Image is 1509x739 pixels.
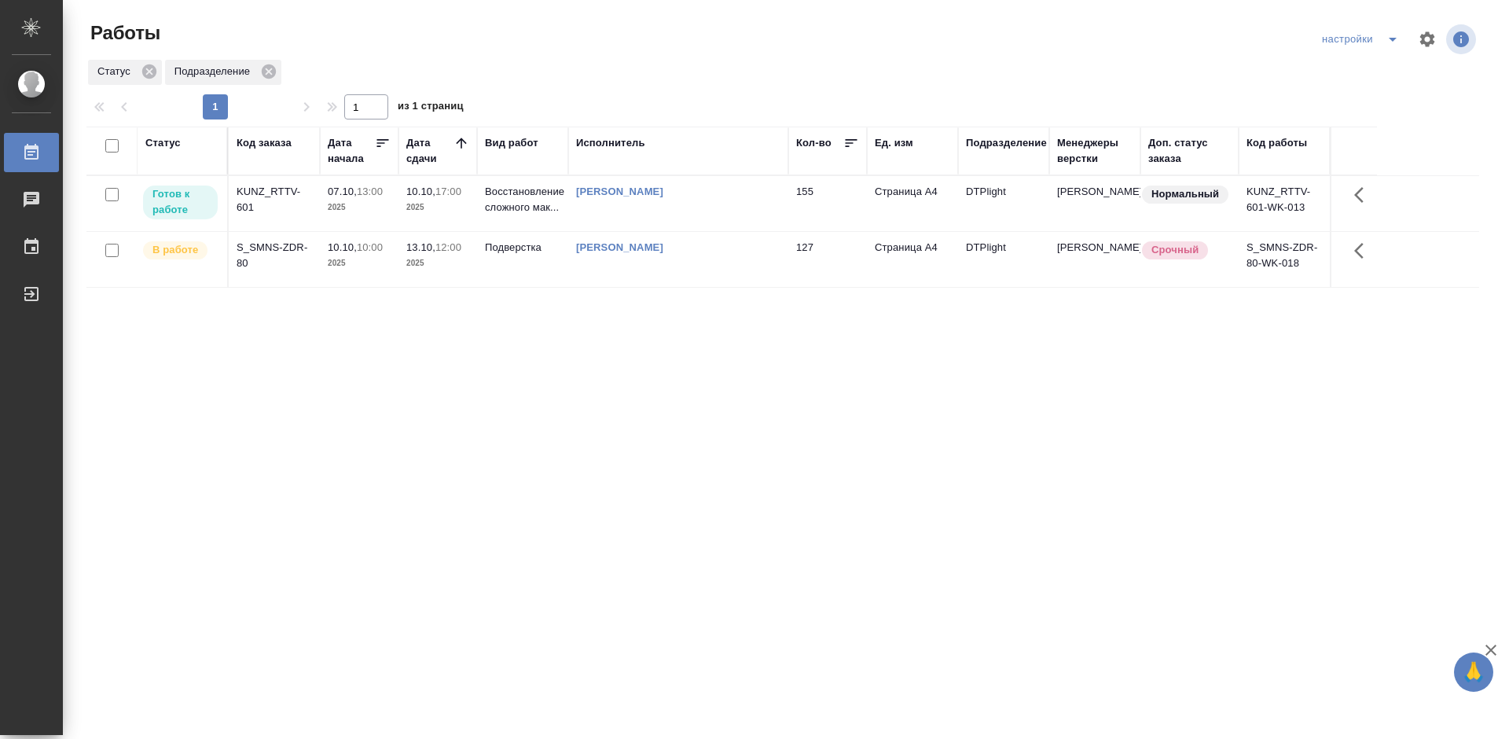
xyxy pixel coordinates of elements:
[97,64,136,79] p: Статус
[357,186,383,197] p: 13:00
[406,256,469,271] p: 2025
[357,241,383,253] p: 10:00
[152,186,208,218] p: Готов к работе
[406,200,469,215] p: 2025
[1345,232,1382,270] button: Здесь прячутся важные кнопки
[875,135,913,151] div: Ед. изм
[1057,240,1133,256] p: [PERSON_NAME]
[1151,186,1219,202] p: Нормальный
[174,64,255,79] p: Подразделение
[1246,135,1307,151] div: Код работы
[328,186,357,197] p: 07.10,
[788,232,867,287] td: 127
[237,240,312,271] div: S_SMNS-ZDR-80
[328,256,391,271] p: 2025
[576,186,663,197] a: [PERSON_NAME]
[88,60,162,85] div: Статус
[485,184,560,215] p: Восстановление сложного мак...
[1148,135,1231,167] div: Доп. статус заказа
[328,200,391,215] p: 2025
[328,135,375,167] div: Дата начала
[237,184,312,215] div: KUNZ_RTTV-601
[406,186,435,197] p: 10.10,
[958,176,1049,231] td: DTPlight
[1239,232,1330,287] td: S_SMNS-ZDR-80-WK-018
[406,135,453,167] div: Дата сдачи
[867,232,958,287] td: Страница А4
[1057,135,1133,167] div: Менеджеры верстки
[435,241,461,253] p: 12:00
[1446,24,1479,54] span: Посмотреть информацию
[406,241,435,253] p: 13.10,
[1345,176,1382,214] button: Здесь прячутся важные кнопки
[576,241,663,253] a: [PERSON_NAME]
[576,135,645,151] div: Исполнитель
[1318,27,1408,52] div: split button
[958,232,1049,287] td: DTPlight
[796,135,832,151] div: Кол-во
[86,20,160,46] span: Работы
[1151,242,1199,258] p: Срочный
[485,240,560,256] p: Подверстка
[1239,176,1330,231] td: KUNZ_RTTV-601-WK-013
[165,60,281,85] div: Подразделение
[398,97,464,119] span: из 1 страниц
[328,241,357,253] p: 10.10,
[435,186,461,197] p: 17:00
[237,135,292,151] div: Код заказа
[1454,653,1493,692] button: 🙏
[141,240,219,261] div: Исполнитель выполняет работу
[867,176,958,231] td: Страница А4
[966,135,1047,151] div: Подразделение
[152,242,198,258] p: В работе
[788,176,867,231] td: 155
[1057,184,1133,200] p: [PERSON_NAME]
[145,135,181,151] div: Статус
[141,184,219,221] div: Исполнитель может приступить к работе
[1460,656,1487,689] span: 🙏
[485,135,538,151] div: Вид работ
